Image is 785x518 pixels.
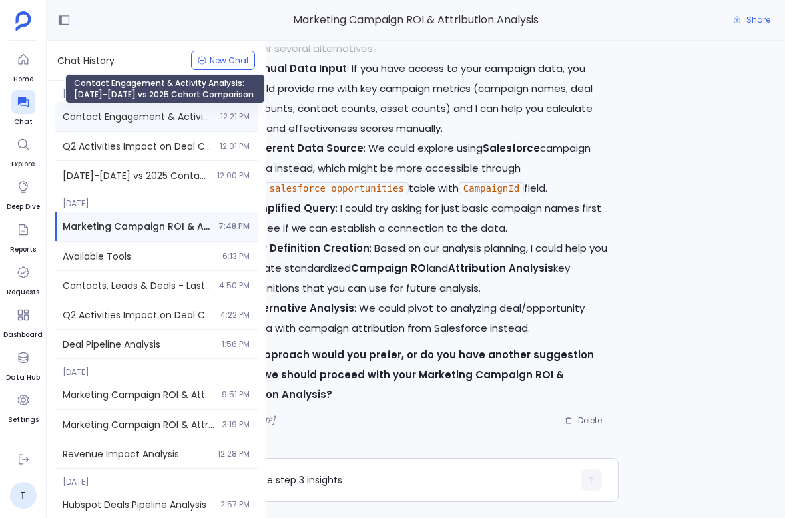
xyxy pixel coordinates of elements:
[219,280,250,291] span: 4:50 PM
[556,411,611,431] button: Delete
[11,117,35,127] span: Chat
[63,338,214,351] span: Deal Pipeline Analysis
[63,418,214,431] span: Marketing Campaign ROI & Attribution Analysis
[578,415,602,426] span: Delete
[250,415,275,426] span: [DATE]
[7,202,40,212] span: Deep Dive
[220,499,250,510] span: 2:57 PM
[220,141,250,152] span: 12:01 PM
[220,111,250,122] span: 12:21 PM
[220,310,250,320] span: 4:22 PM
[8,415,39,425] span: Settings
[218,221,250,232] span: 7:48 PM
[248,238,611,298] p: : Based on our analysis planning, I could help you create standardized and key definitions that y...
[11,74,35,85] span: Home
[248,301,354,315] strong: Alternative Analysis
[65,74,265,103] div: Contact Engagement & Activity Analysis: [DATE]-[DATE] vs 2025 Cohort Comparison
[6,372,40,383] span: Data Hub
[248,138,611,198] p: : We could explore using campaign data instead, which might be more accessible through the table ...
[218,449,250,459] span: 12:28 PM
[7,287,39,298] span: Requests
[746,15,770,25] span: Share
[11,47,35,85] a: Home
[63,169,209,182] span: 2023-2024 vs 2025 Contact Engagement & Activity Cohort Analysis
[11,132,35,170] a: Explore
[7,260,39,298] a: Requests
[248,298,611,338] p: : We could pivot to analyzing deal/opportunity data with campaign attribution from Salesforce ins...
[725,11,778,29] button: Share
[63,110,212,123] span: Contact Engagement & Activity Analysis: 2023-2024 vs 2025 Cohort Comparison
[63,250,214,263] span: Available Tools
[63,220,210,233] span: Marketing Campaign ROI & Attribution Analysis
[248,198,611,238] p: : I could try asking for just basic campaign names first to see if we can establish a connection ...
[55,469,258,487] span: [DATE]
[7,175,40,212] a: Deep Dive
[213,11,619,29] span: Marketing Campaign ROI & Attribution Analysis
[265,182,409,194] code: salesforce_opportunities
[11,159,35,170] span: Explore
[222,339,250,350] span: 1:56 PM
[63,388,214,401] span: Marketing Campaign ROI & Attribution Analysis
[10,482,37,509] a: T
[248,201,336,215] strong: Simplified Query
[63,498,212,511] span: Hubspot Deals Pipeline Analysis
[57,54,115,67] span: Chat History
[10,244,36,255] span: Reports
[63,308,212,322] span: Q2 Activities Impact on Deal Closure
[8,388,39,425] a: Settings
[351,261,429,275] strong: Campaign ROI
[222,419,250,430] span: 3:19 PM
[3,330,43,340] span: Dashboard
[15,11,31,31] img: petavue logo
[11,90,35,127] a: Chat
[248,141,364,155] strong: Different Data Source
[63,279,211,292] span: Contacts, Leads & Deals - Last 90 Days
[210,57,249,65] span: New Chat
[191,51,255,70] button: New Chat
[448,261,553,275] strong: Attribution Analysis
[55,359,258,378] span: [DATE]
[459,182,524,194] code: CampaignId
[55,81,258,99] span: [DATE]
[222,389,250,400] span: 9:51 PM
[222,251,250,262] span: 6:13 PM
[483,141,540,155] strong: Salesforce
[6,346,40,383] a: Data Hub
[55,190,258,209] span: [DATE]
[248,241,370,255] strong: Key Definition Creation
[10,218,36,255] a: Reports
[221,348,594,401] strong: Which approach would you prefer, or do you have another suggestion for how we should proceed with...
[248,59,611,138] p: : If you have access to your campaign data, you could provide me with key campaign metrics (campa...
[63,140,212,153] span: Q2 Activities Impact on Deal Closure
[248,61,347,75] strong: Manual Data Input
[63,447,210,461] span: Revenue Impact Analysis
[3,303,43,340] a: Dashboard
[217,170,250,181] span: 12:00 PM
